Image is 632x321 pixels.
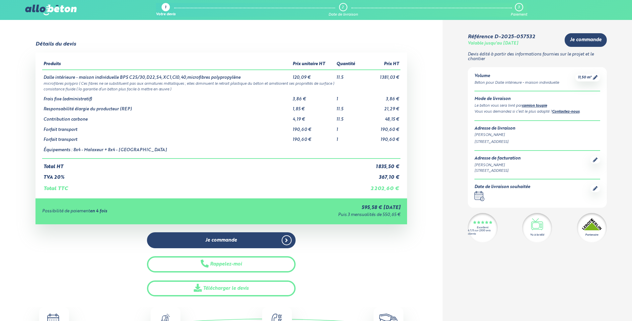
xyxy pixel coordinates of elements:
[42,80,400,86] td: microfibres polypro ( Ces fibres ne se substituent pas aux armatures métalliques ; elles diminuen...
[42,86,400,92] td: consistance fluide ( la garantie d’un béton plus facile à mettre en œuvre )
[573,295,625,314] iframe: Help widget launcher
[42,92,291,102] td: Frais fixe (administratif)
[530,233,544,237] div: Vu à la télé
[362,59,400,70] th: Prix HT
[147,280,296,297] a: Télécharger le devis
[42,159,362,170] td: Total HT
[42,209,225,214] div: Possibilité de paiement
[42,102,291,112] td: Responsabilité élargie du producteur (REP)
[335,122,362,133] td: 1
[474,139,600,145] div: [STREET_ADDRESS]
[474,185,530,190] div: Date de livraison souhaitée
[90,209,107,213] strong: en 4 fois
[25,5,76,15] img: allobéton
[335,70,362,80] td: 11.5
[42,122,291,133] td: Forfait transport
[35,41,76,47] div: Détails du devis
[474,80,559,86] div: Béton pour Dalle intérieure - maison individuelle
[42,59,291,70] th: Produits
[565,33,607,47] a: Je commande
[335,102,362,112] td: 11.5
[362,159,400,170] td: 1 835,50 €
[362,169,400,180] td: 367,10 €
[468,229,498,235] div: 4.7/5 sur 2300 avis clients
[147,256,296,272] button: Rappelez-moi
[342,5,344,10] div: 2
[291,102,335,112] td: 1,85 €
[362,70,400,80] td: 1 381,03 €
[335,132,362,143] td: 1
[362,102,400,112] td: 21,29 €
[362,112,400,122] td: 48,15 €
[328,3,358,17] a: 2 Date de livraison
[156,13,176,17] div: Votre devis
[362,132,400,143] td: 190,60 €
[474,97,600,102] div: Mode de livraison
[362,180,400,192] td: 2 202,60 €
[147,232,296,249] a: Je commande
[468,41,518,46] div: Valable jusqu'au [DATE]
[552,110,580,114] a: Contactez-nous
[42,132,291,143] td: Forfait transport
[585,233,598,237] div: Partenaire
[291,70,335,80] td: 120,09 €
[225,213,400,218] div: Puis 3 mensualités de 550,65 €
[156,3,176,17] a: 1 Votre devis
[335,92,362,102] td: 1
[42,143,291,159] td: Équipements : 8x4 - Malaxeur + 8x4 - [GEOGRAPHIC_DATA]
[511,13,527,17] div: Paiement
[328,13,358,17] div: Date de livraison
[474,103,600,109] div: Le béton vous sera livré par
[291,92,335,102] td: 3,86 €
[474,156,521,161] div: Adresse de facturation
[291,132,335,143] td: 190,60 €
[477,226,488,229] div: Excellent
[474,74,559,79] div: Volume
[291,112,335,122] td: 4,19 €
[165,6,166,10] div: 1
[335,112,362,122] td: 11.5
[474,126,600,131] div: Adresse de livraison
[570,37,601,43] span: Je commande
[42,169,362,180] td: TVA 20%
[42,180,362,192] td: Total TTC
[468,52,607,62] p: Devis édité à partir des informations fournies sur le projet et le chantier
[362,92,400,102] td: 3,86 €
[205,238,237,243] span: Je commande
[474,168,521,174] div: [STREET_ADDRESS]
[474,162,521,168] div: [PERSON_NAME]
[468,34,535,40] div: Référence D-2025-057532
[291,122,335,133] td: 190,60 €
[362,122,400,133] td: 190,60 €
[522,104,547,108] a: camion toupie
[511,3,527,17] a: 3 Paiement
[42,70,291,80] td: Dalle intérieure - maison individuelle BPS C25/30,D22,S4,XC1,Cl0,40,microfibres polypropylène
[291,59,335,70] th: Prix unitaire HT
[42,112,291,122] td: Contribution carbone
[474,109,600,115] div: Vous vous demandez si c’est le plus adapté ? .
[474,132,600,138] div: [PERSON_NAME]
[518,5,520,10] div: 3
[225,205,400,211] div: 595,58 € [DATE]
[335,59,362,70] th: Quantité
